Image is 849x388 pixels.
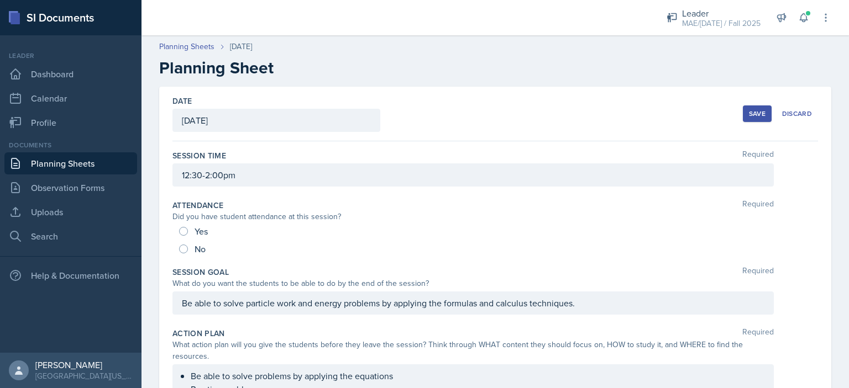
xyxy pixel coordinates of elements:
[782,109,812,118] div: Discard
[4,177,137,199] a: Observation Forms
[159,58,831,78] h2: Planning Sheet
[4,51,137,61] div: Leader
[4,140,137,150] div: Documents
[191,369,764,382] p: Be able to solve problems by applying the equations
[195,226,208,237] span: Yes
[742,150,774,161] span: Required
[182,296,764,310] p: Be able to solve particle work and energy problems by applying the formulas and calculus techniques.
[4,111,137,134] a: Profile
[172,95,192,107] label: Date
[230,41,252,52] div: [DATE]
[172,150,226,161] label: Session Time
[172,211,774,222] div: Did you have student attendance at this session?
[4,87,137,109] a: Calendar
[4,63,137,85] a: Dashboard
[195,243,206,254] span: No
[749,109,766,118] div: Save
[159,41,214,52] a: Planning Sheets
[4,201,137,223] a: Uploads
[182,168,764,182] p: 12:30-2:00pm
[4,264,137,286] div: Help & Documentation
[742,200,774,211] span: Required
[743,105,772,122] button: Save
[172,278,774,289] div: What do you want the students to be able to do by the end of the session?
[682,18,761,29] div: MAE/[DATE] / Fall 2025
[682,7,761,20] div: Leader
[35,359,133,370] div: [PERSON_NAME]
[776,105,818,122] button: Discard
[742,267,774,278] span: Required
[172,200,224,211] label: Attendance
[172,328,225,339] label: Action Plan
[742,328,774,339] span: Required
[172,339,774,362] div: What action plan will you give the students before they leave the session? Think through WHAT con...
[172,267,229,278] label: Session Goal
[4,225,137,247] a: Search
[4,152,137,174] a: Planning Sheets
[35,370,133,381] div: [GEOGRAPHIC_DATA][US_STATE] in [GEOGRAPHIC_DATA]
